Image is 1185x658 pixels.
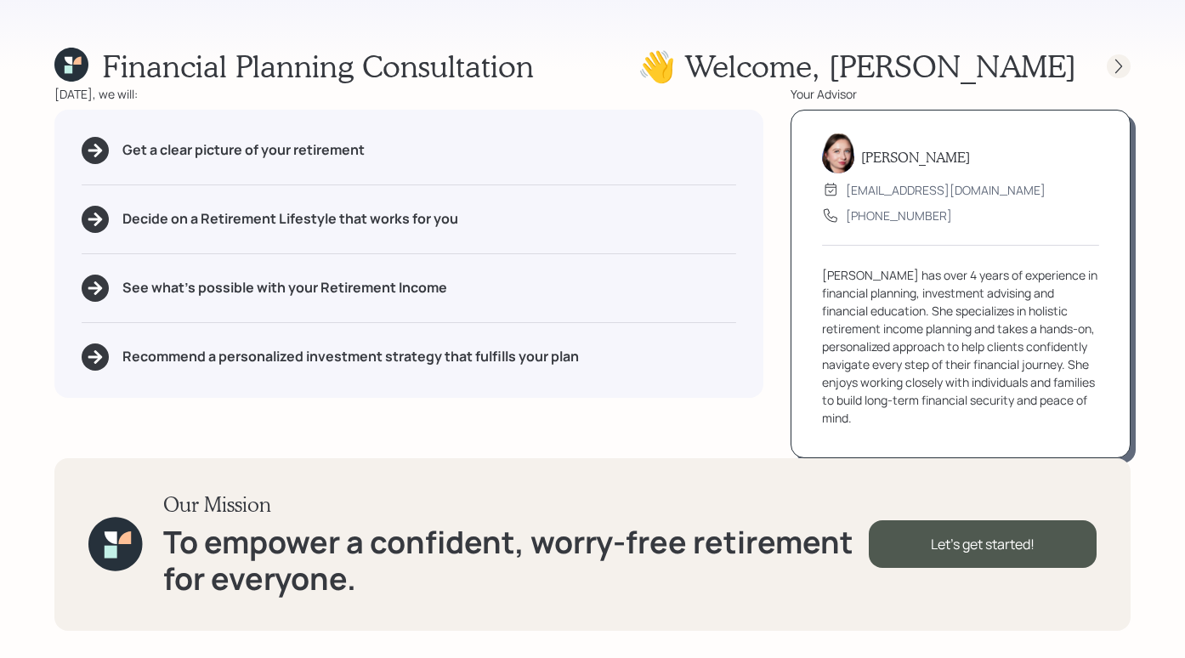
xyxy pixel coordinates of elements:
[122,349,579,365] h5: Recommend a personalized investment strategy that fulfills your plan
[54,85,763,103] div: [DATE], we will:
[122,280,447,296] h5: See what's possible with your Retirement Income
[846,207,952,224] div: [PHONE_NUMBER]
[122,211,458,227] h5: Decide on a Retirement Lifestyle that works for you
[822,133,854,173] img: aleksandra-headshot.png
[822,266,1099,427] div: [PERSON_NAME] has over 4 years of experience in financial planning, investment advising and finan...
[861,149,970,165] h5: [PERSON_NAME]
[638,48,1076,84] h1: 👋 Welcome , [PERSON_NAME]
[102,48,534,84] h1: Financial Planning Consultation
[163,524,869,597] h1: To empower a confident, worry-free retirement for everyone.
[791,85,1131,103] div: Your Advisor
[846,181,1046,199] div: [EMAIL_ADDRESS][DOMAIN_NAME]
[122,142,365,158] h5: Get a clear picture of your retirement
[869,520,1097,568] div: Let's get started!
[163,492,869,517] h3: Our Mission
